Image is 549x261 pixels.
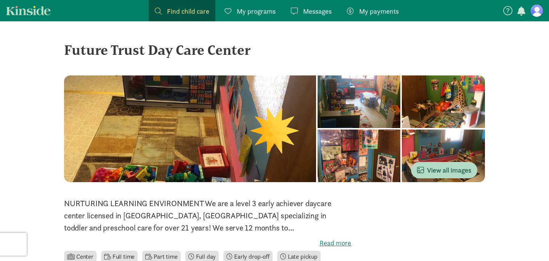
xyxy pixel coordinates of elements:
[303,6,332,16] span: Messages
[64,40,485,60] div: Future Trust Day Care Center
[167,6,209,16] span: Find child care
[411,162,477,178] button: View all images
[64,197,351,234] p: NURTURING LEARNING ENVIRONMENT We are a level 3 early achiever daycare center licensed in [GEOGRA...
[359,6,399,16] span: My payments
[417,165,471,175] span: View all images
[64,239,351,248] label: Read more
[6,6,51,15] a: Kinside
[237,6,276,16] span: My programs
